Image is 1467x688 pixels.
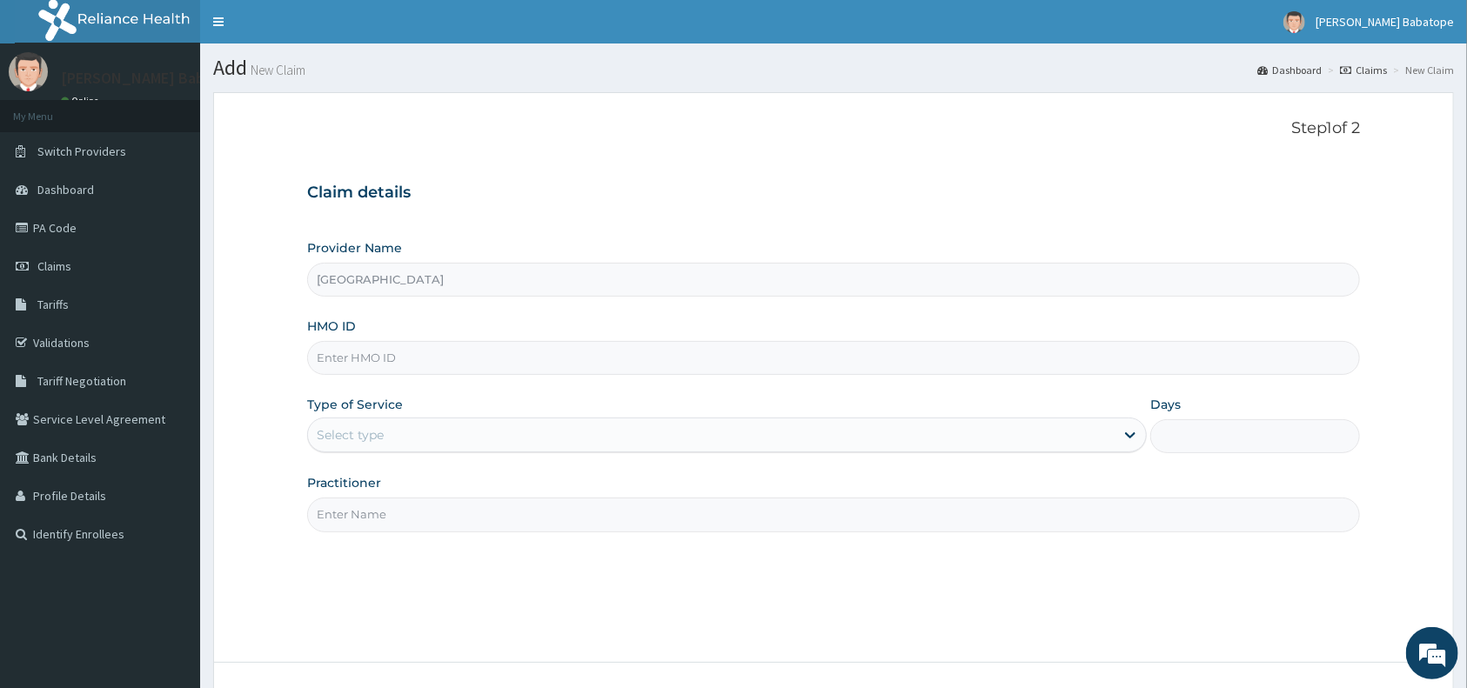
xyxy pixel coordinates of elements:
[307,184,1360,203] h3: Claim details
[1389,63,1454,77] li: New Claim
[61,95,103,107] a: Online
[1340,63,1387,77] a: Claims
[1316,14,1454,30] span: [PERSON_NAME] Babatope
[9,52,48,91] img: User Image
[37,258,71,274] span: Claims
[307,119,1360,138] p: Step 1 of 2
[37,144,126,159] span: Switch Providers
[61,70,245,86] p: [PERSON_NAME] Babatope
[317,426,384,444] div: Select type
[307,317,356,335] label: HMO ID
[307,474,381,491] label: Practitioner
[37,182,94,197] span: Dashboard
[307,498,1360,531] input: Enter Name
[37,297,69,312] span: Tariffs
[37,373,126,389] span: Tariff Negotiation
[307,239,402,257] label: Provider Name
[247,63,305,77] small: New Claim
[213,57,1454,79] h1: Add
[1150,396,1181,413] label: Days
[1283,11,1305,33] img: User Image
[307,341,1360,375] input: Enter HMO ID
[1257,63,1322,77] a: Dashboard
[307,396,403,413] label: Type of Service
